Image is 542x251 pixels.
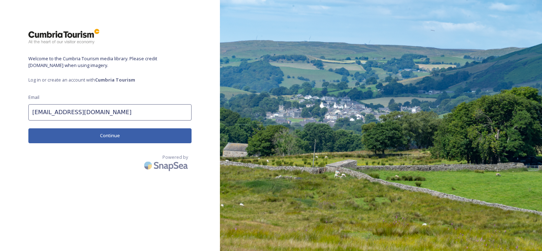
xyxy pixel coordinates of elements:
img: ct_logo.png [28,28,99,45]
span: Powered by [162,154,188,161]
span: Log in or create an account with [28,77,192,83]
span: Welcome to the Cumbria Tourism media library. Please credit [DOMAIN_NAME] when using imagery. [28,55,192,69]
span: Email [28,94,39,101]
strong: Cumbria Tourism [95,77,135,83]
input: john.doe@snapsea.io [28,104,192,121]
img: SnapSea Logo [142,157,192,174]
button: Continue [28,128,192,143]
